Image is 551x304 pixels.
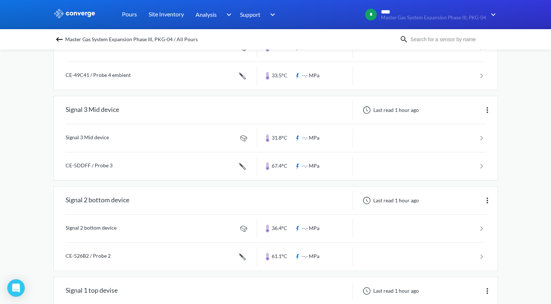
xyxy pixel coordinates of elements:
[400,35,408,44] img: icon-search.svg
[240,10,260,19] span: Support
[483,287,492,295] img: more.svg
[196,10,217,19] span: Analysis
[408,35,496,43] input: Search for a sensor by name
[7,279,25,297] div: Open Intercom Messenger
[66,191,129,210] div: Signal 2 bottom device
[66,281,118,300] div: Signal 1 top devise
[359,106,421,114] div: Last read 1 hour ago
[65,34,198,44] span: Master Gas System Expansion Phase III, PKG-04 / All Pours
[359,287,421,295] div: Last read 1 hour ago
[54,9,96,18] img: logo_ewhite.svg
[265,10,277,19] img: downArrow.svg
[66,101,119,120] div: Signal 3 Mid device
[483,196,492,205] img: more.svg
[359,196,421,205] div: Last read 1 hour ago
[221,10,233,19] img: downArrow.svg
[55,35,64,44] img: backspace.svg
[381,15,486,20] span: Master Gas System Expansion Phase III, PKG-04
[486,10,498,19] img: downArrow.svg
[483,106,492,114] img: more.svg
